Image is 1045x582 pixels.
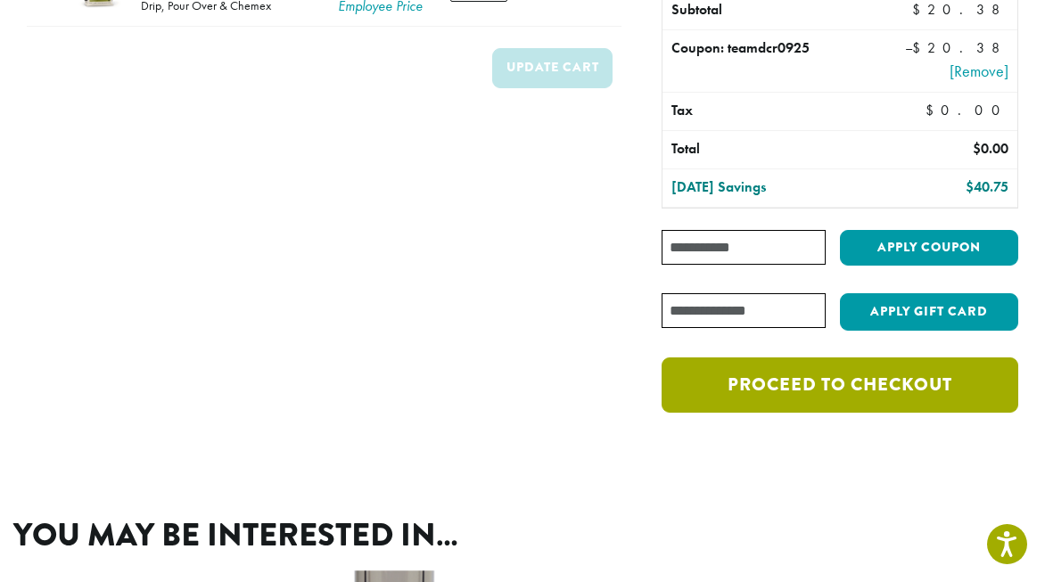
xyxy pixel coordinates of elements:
[492,48,613,88] button: Update cart
[840,230,1018,266] button: Apply coupon
[912,38,927,57] span: $
[876,30,1017,92] td: –
[840,293,1018,331] button: Apply Gift Card
[912,38,1008,57] span: 20.38
[966,177,1008,196] bdi: 40.75
[662,30,876,92] th: Coupon: teamdcr0925
[926,101,941,119] span: $
[13,516,1032,554] h2: You may be interested in…
[885,59,1008,83] a: Remove teamdcr0925 coupon
[973,139,981,158] span: $
[662,357,1018,413] a: Proceed to checkout
[662,169,876,207] th: [DATE] Savings
[662,131,876,168] th: Total
[662,93,914,130] th: Tax
[966,177,974,196] span: $
[926,101,1008,119] bdi: 0.00
[973,139,1008,158] bdi: 0.00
